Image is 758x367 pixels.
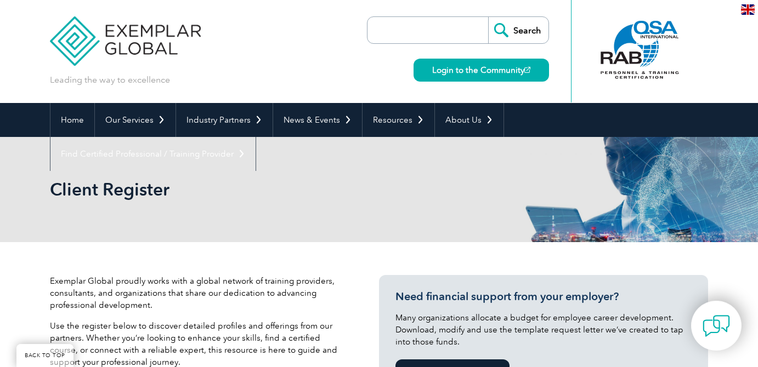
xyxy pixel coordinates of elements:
h2: Client Register [50,181,511,198]
p: Many organizations allocate a budget for employee career development. Download, modify and use th... [395,312,692,348]
a: About Us [435,103,504,137]
a: Resources [363,103,434,137]
img: open_square.png [524,67,530,73]
p: Leading the way to excellence [50,74,170,86]
a: Login to the Community [414,59,549,82]
a: News & Events [273,103,362,137]
h3: Need financial support from your employer? [395,290,692,303]
img: en [741,4,755,15]
input: Search [488,17,548,43]
a: Home [50,103,94,137]
img: contact-chat.png [703,312,730,340]
a: Our Services [95,103,176,137]
p: Exemplar Global proudly works with a global network of training providers, consultants, and organ... [50,275,346,311]
a: BACK TO TOP [16,344,73,367]
a: Find Certified Professional / Training Provider [50,137,256,171]
a: Industry Partners [176,103,273,137]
